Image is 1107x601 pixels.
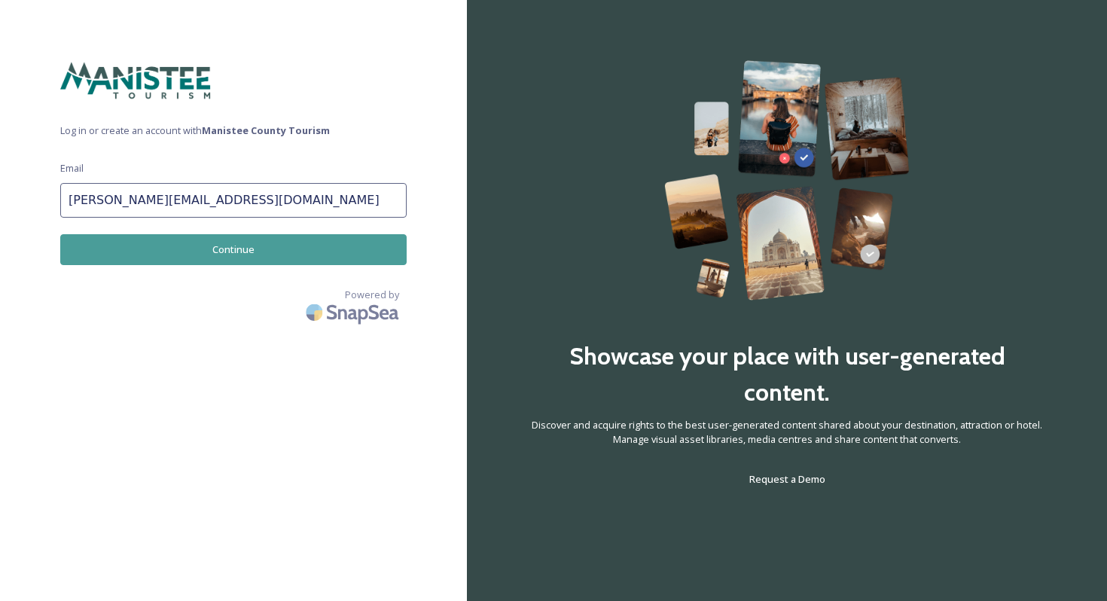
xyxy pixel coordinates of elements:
[60,183,407,218] input: john.doe@snapsea.io
[60,234,407,265] button: Continue
[664,60,910,300] img: 63b42ca75bacad526042e722_Group%20154-p-800.png
[202,124,330,137] strong: Manistee County Tourism
[527,338,1047,410] h2: Showcase your place with user-generated content.
[749,472,825,486] span: Request a Demo
[749,470,825,488] a: Request a Demo
[527,418,1047,447] span: Discover and acquire rights to the best user-generated content shared about your destination, att...
[60,60,211,101] img: manisteetourism-webheader.png
[345,288,399,302] span: Powered by
[60,161,84,175] span: Email
[301,294,407,330] img: SnapSea Logo
[60,124,407,138] span: Log in or create an account with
